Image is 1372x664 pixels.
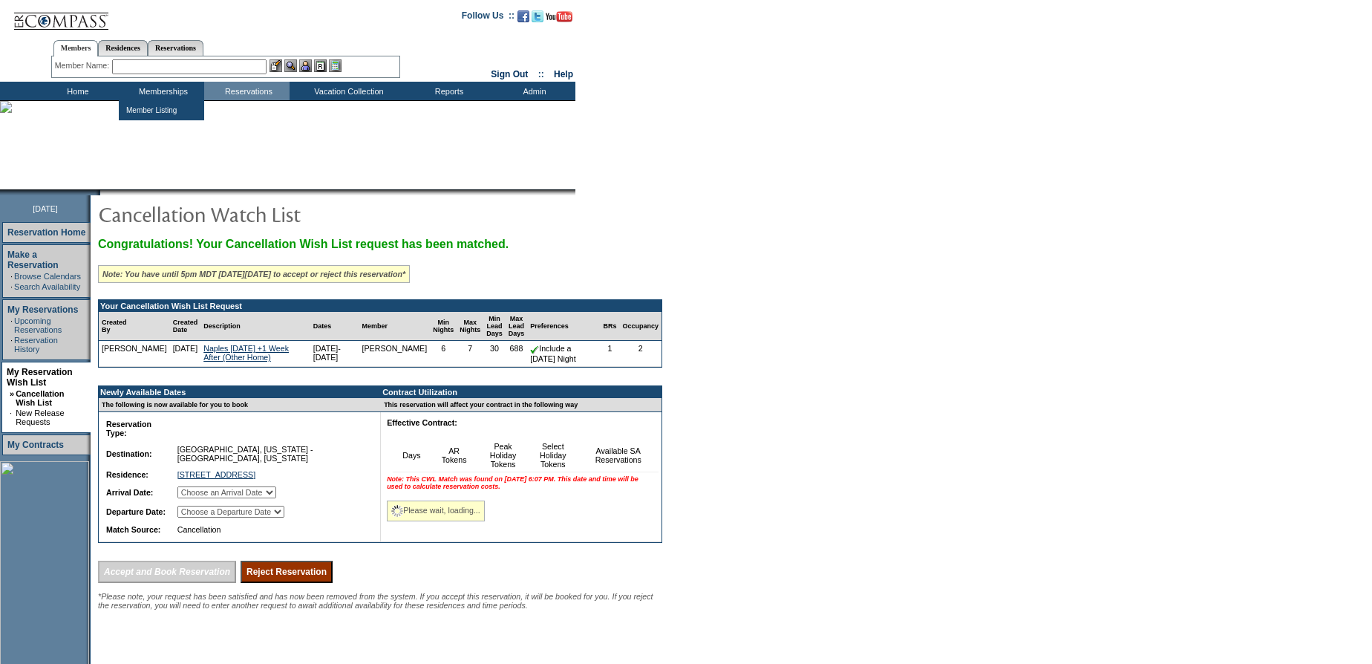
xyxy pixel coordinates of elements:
td: Reservations [204,82,290,100]
a: Make a Reservation [7,250,59,270]
a: Cancellation Wish List [16,389,64,407]
img: Subscribe to our YouTube Channel [546,11,572,22]
td: Description [200,312,310,341]
div: Please wait, loading... [387,501,485,521]
a: Reservation Home [7,227,85,238]
td: Cancellation [174,522,367,537]
a: Reservations [148,40,203,56]
span: [DATE] [33,204,58,213]
td: Preferences [527,312,600,341]
a: Members [53,40,99,56]
input: Reject Reservation [241,561,333,583]
td: 1 [600,341,619,366]
td: 6 [430,341,457,366]
a: Help [554,69,573,79]
a: Naples [DATE] +1 Week After (Other Home) [203,344,289,362]
img: promoShadowLeftCorner.gif [95,189,100,195]
img: blank.gif [100,189,102,195]
td: Created Date [170,312,201,341]
a: Follow us on Twitter [532,15,543,24]
td: Note: This CWL Match was found on [DATE] 6:07 PM. This date and time will be used to calculate re... [384,472,659,493]
img: View [284,59,297,72]
td: [GEOGRAPHIC_DATA], [US_STATE] - [GEOGRAPHIC_DATA], [US_STATE] [174,442,367,466]
td: Your Cancellation Wish List Request [99,300,661,312]
td: 7 [457,341,483,366]
img: pgTtlCancellationNotification.gif [98,199,395,229]
a: Upcoming Reservations [14,316,62,334]
b: Effective Contract: [387,418,457,427]
a: My Reservation Wish List [7,367,73,388]
td: · [10,282,13,291]
td: [DATE]- [DATE] [310,341,359,366]
td: Occupancy [619,312,661,341]
td: 30 [483,341,506,366]
a: Become our fan on Facebook [517,15,529,24]
td: Select Holiday Tokens [528,439,578,472]
b: Reservation Type: [106,420,151,437]
td: Member [359,312,431,341]
span: Congratulations! Your Cancellation Wish List request has been matched. [98,238,509,250]
td: Min Nights [430,312,457,341]
span: *Please note, your request has been satisfied and has now been removed from the system. If you ac... [98,592,653,610]
a: Subscribe to our YouTube Channel [546,15,572,24]
td: 688 [506,341,528,366]
td: Vacation Collection [290,82,405,100]
td: Created By [99,312,170,341]
td: Dates [310,312,359,341]
b: » [10,389,14,398]
i: Note: You have until 5pm MDT [DATE][DATE] to accept or reject this reservation* [102,270,405,279]
td: Admin [490,82,575,100]
img: Reservations [314,59,327,72]
b: Match Source: [106,525,160,534]
td: 2 [619,341,661,366]
a: My Contracts [7,440,64,450]
a: My Reservations [7,305,78,315]
img: b_edit.gif [269,59,282,72]
a: Reservation History [14,336,58,354]
td: Member Listing [122,103,178,117]
img: Follow us on Twitter [532,10,543,22]
td: · [10,336,13,354]
td: Include a [DATE] Night [527,341,600,366]
b: Residence: [106,470,148,479]
td: Follow Us :: [462,9,514,27]
td: [PERSON_NAME] [359,341,431,366]
a: Search Availability [14,282,80,291]
td: AR Tokens [430,439,478,472]
td: [DATE] [170,341,201,366]
input: Accept and Book Reservation [98,561,236,583]
b: Destination: [106,449,152,458]
a: Residences [98,40,148,56]
td: Days [393,439,430,472]
td: · [10,409,14,426]
td: · [10,272,13,281]
b: Arrival Date: [106,488,153,497]
td: The following is now available for you to book [99,398,372,412]
td: Min Lead Days [483,312,506,341]
div: Member Name: [55,59,112,72]
td: BRs [600,312,619,341]
td: Max Lead Days [506,312,528,341]
img: Impersonate [299,59,312,72]
a: New Release Requests [16,409,64,426]
td: This reservation will affect your contract in the following way [381,398,661,412]
img: b_calculator.gif [329,59,342,72]
td: Peak Holiday Tokens [478,439,528,472]
td: Memberships [119,82,204,100]
td: Reports [405,82,490,100]
a: [STREET_ADDRESS] [177,470,255,479]
td: Max Nights [457,312,483,341]
td: [PERSON_NAME] [99,341,170,366]
td: Newly Available Dates [99,386,372,398]
td: · [10,316,13,334]
b: Departure Date: [106,507,166,516]
img: Become our fan on Facebook [517,10,529,22]
td: Contract Utilization [381,386,661,398]
td: Home [33,82,119,100]
a: Sign Out [491,69,528,79]
a: Browse Calendars [14,272,81,281]
img: chkSmaller.gif [530,345,539,354]
span: :: [538,69,544,79]
td: Available SA Reservations [578,439,659,472]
